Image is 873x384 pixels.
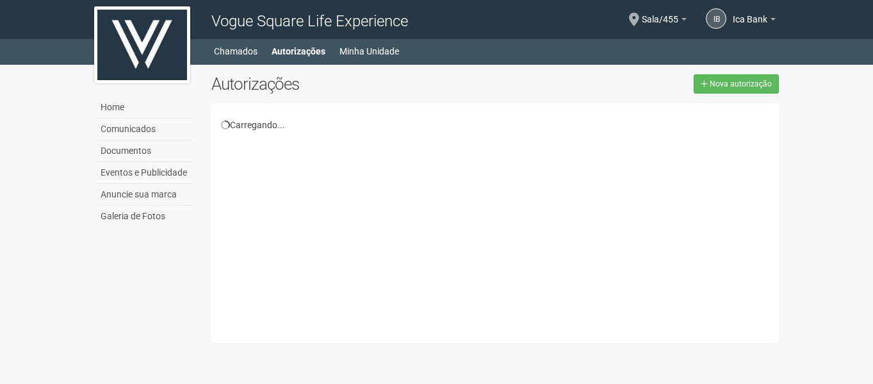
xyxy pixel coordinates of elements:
[272,42,325,60] a: Autorizações
[733,16,776,26] a: Ica Bank
[642,2,678,24] span: Sala/455
[733,2,767,24] span: Ica Bank
[97,140,192,162] a: Documentos
[339,42,399,60] a: Minha Unidade
[97,184,192,206] a: Anuncie sua marca
[97,162,192,184] a: Eventos e Publicidade
[97,97,192,119] a: Home
[97,119,192,140] a: Comunicados
[214,42,257,60] a: Chamados
[710,79,772,88] span: Nova autorização
[694,74,779,94] a: Nova autorização
[211,74,485,94] h2: Autorizações
[706,8,726,29] a: IB
[221,119,770,131] div: Carregando...
[211,12,408,30] span: Vogue Square Life Experience
[97,206,192,227] a: Galeria de Fotos
[642,16,687,26] a: Sala/455
[94,6,190,83] img: logo.jpg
